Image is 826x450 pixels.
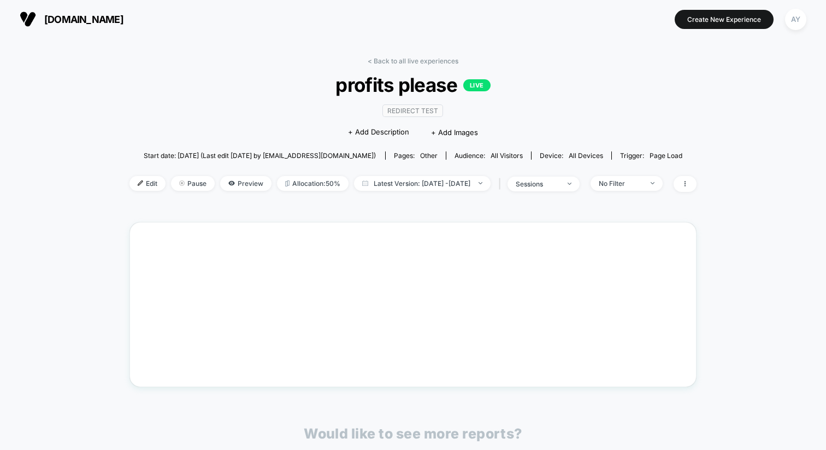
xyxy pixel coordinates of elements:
button: AY [782,8,810,31]
span: Redirect Test [382,104,443,117]
span: + Add Images [431,128,478,137]
div: Audience: [455,151,523,160]
span: Page Load [650,151,682,160]
span: profits please [158,73,668,96]
a: < Back to all live experiences [368,57,458,65]
span: Latest Version: [DATE] - [DATE] [354,176,491,191]
img: calendar [362,180,368,186]
span: Device: [531,151,611,160]
div: AY [785,9,806,30]
button: Create New Experience [675,10,774,29]
img: rebalance [285,180,290,186]
span: Start date: [DATE] (Last edit [DATE] by [EMAIL_ADDRESS][DOMAIN_NAME]) [144,151,376,160]
img: end [179,180,185,186]
p: Would like to see more reports? [304,425,522,442]
img: end [651,182,654,184]
img: end [479,182,482,184]
div: sessions [516,180,559,188]
span: Edit [129,176,166,191]
p: LIVE [463,79,491,91]
button: [DOMAIN_NAME] [16,10,127,28]
span: all devices [569,151,603,160]
img: edit [138,180,143,186]
span: [DOMAIN_NAME] [44,14,123,25]
img: Visually logo [20,11,36,27]
div: No Filter [599,179,642,188]
span: Preview [220,176,272,191]
img: end [568,183,571,185]
span: | [496,176,508,192]
span: Allocation: 50% [277,176,349,191]
span: other [420,151,438,160]
span: All Visitors [491,151,523,160]
span: + Add Description [348,127,409,138]
div: Trigger: [620,151,682,160]
div: Pages: [394,151,438,160]
span: Pause [171,176,215,191]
